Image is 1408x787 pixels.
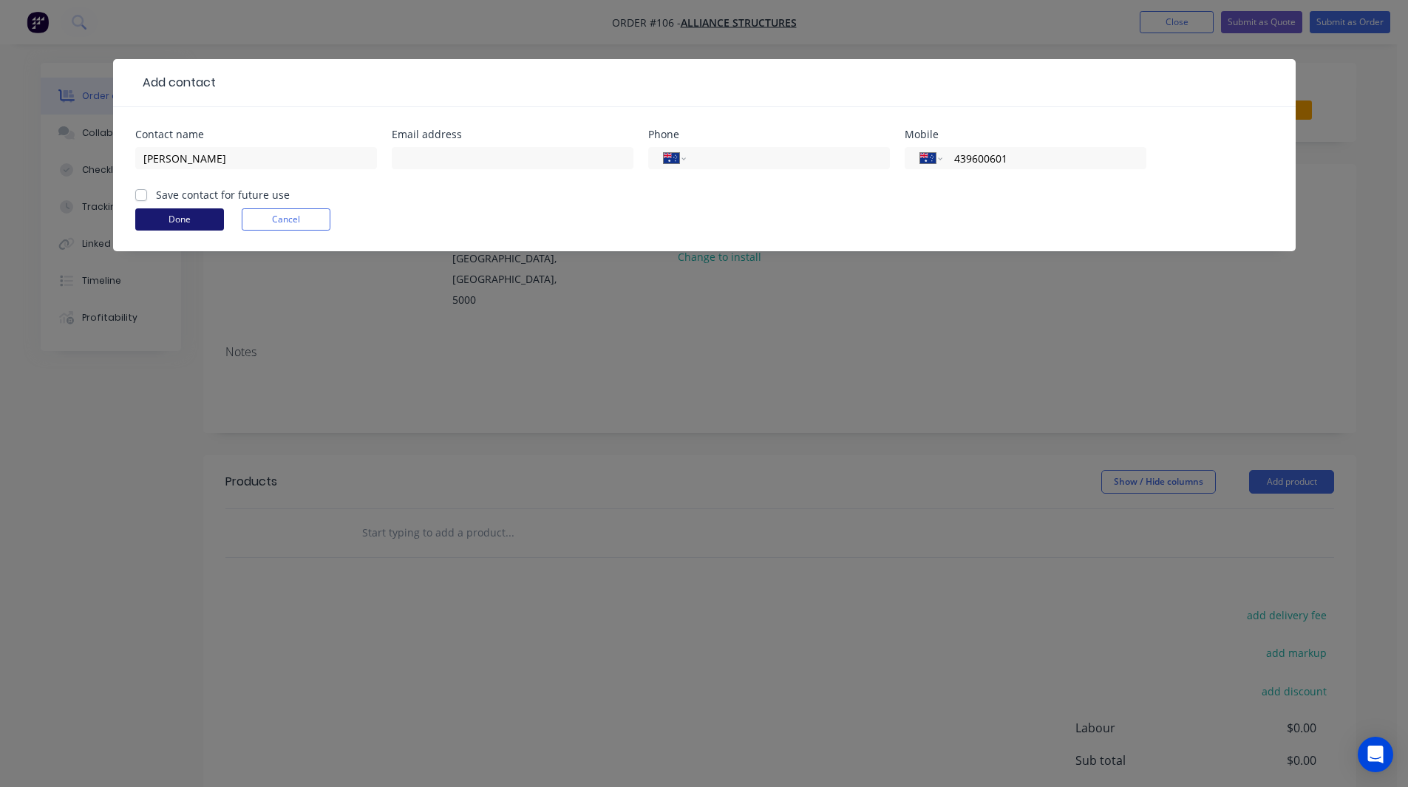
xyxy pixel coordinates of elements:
[135,129,377,140] div: Contact name
[392,129,633,140] div: Email address
[905,129,1146,140] div: Mobile
[648,129,890,140] div: Phone
[1358,737,1393,772] div: Open Intercom Messenger
[135,74,216,92] div: Add contact
[135,208,224,231] button: Done
[242,208,330,231] button: Cancel
[156,187,290,202] label: Save contact for future use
